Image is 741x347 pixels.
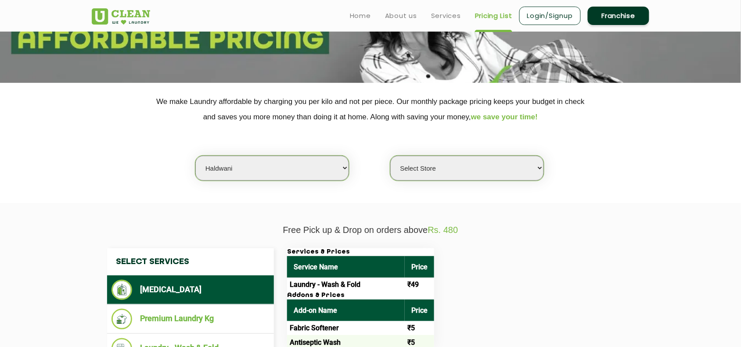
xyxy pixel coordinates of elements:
[107,248,274,275] h4: Select Services
[287,256,405,278] th: Service Name
[475,11,512,21] a: Pricing List
[588,7,649,25] a: Franchise
[92,94,649,125] p: We make Laundry affordable by charging you per kilo and not per piece. Our monthly package pricin...
[405,278,434,292] td: ₹49
[112,280,270,300] li: [MEDICAL_DATA]
[287,292,434,300] h3: Addons & Prices
[287,278,405,292] td: Laundry - Wash & Fold
[519,7,581,25] a: Login/Signup
[92,225,649,235] p: Free Pick up & Drop on orders above
[428,225,458,235] span: Rs. 480
[287,248,434,256] h3: Services & Prices
[471,113,538,121] span: we save your time!
[405,321,434,335] td: ₹5
[350,11,371,21] a: Home
[92,8,150,25] img: UClean Laundry and Dry Cleaning
[385,11,417,21] a: About us
[431,11,461,21] a: Services
[287,300,405,321] th: Add-on Name
[112,309,270,329] li: Premium Laundry Kg
[112,280,132,300] img: Dry Cleaning
[405,300,434,321] th: Price
[405,256,434,278] th: Price
[287,321,405,335] td: Fabric Softener
[112,309,132,329] img: Premium Laundry Kg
